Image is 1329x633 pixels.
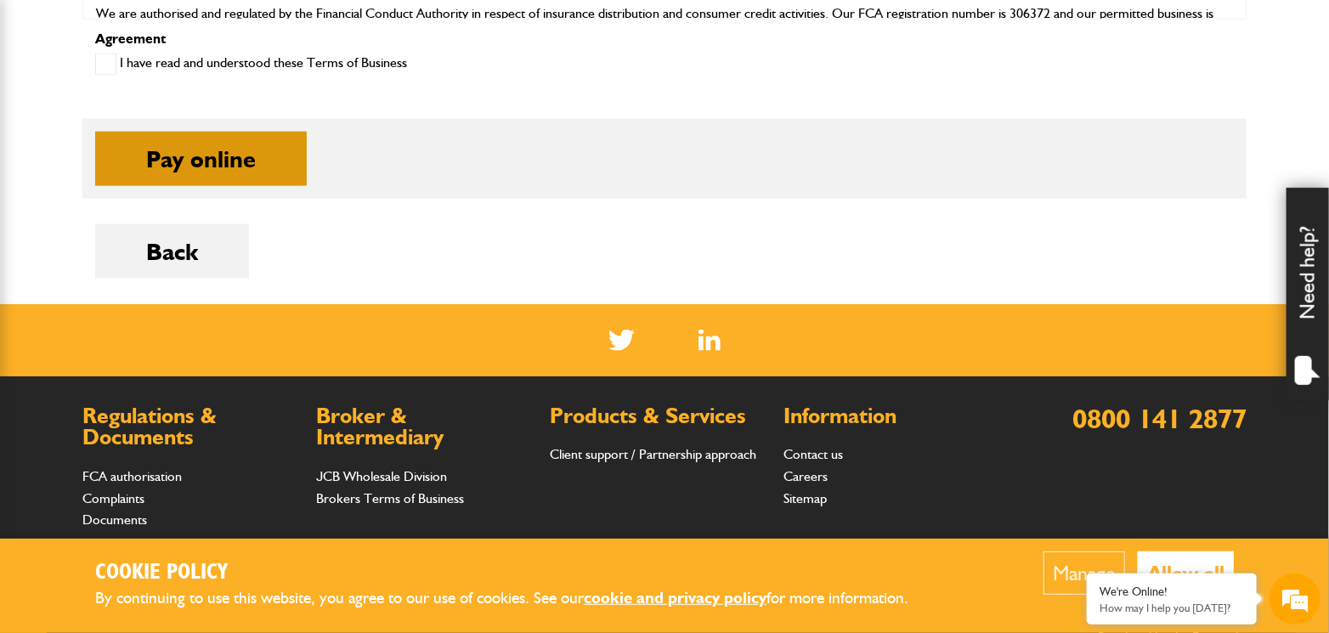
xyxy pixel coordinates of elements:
button: Pay online [95,132,307,186]
div: Need help? [1287,188,1329,400]
a: Documents [82,512,147,528]
a: Careers [784,469,829,485]
a: Brokers Terms of Business [316,491,464,507]
a: FCA authorisation [82,469,182,485]
a: Sitemap [784,491,828,507]
p: We are authorised and regulated by the Financial Conduct Authority in respect of insurance distri... [96,3,1233,89]
a: 0800 141 2877 [1072,403,1247,436]
button: Allow all [1138,551,1234,595]
a: Client support / Partnership approach [551,447,757,463]
p: Agreement [95,32,1234,46]
a: Contact us [784,447,844,463]
h2: Cookie Policy [95,560,936,586]
h2: Broker & Intermediary [316,406,533,449]
a: cookie and privacy policy [584,588,766,608]
h2: Regulations & Documents [82,406,299,449]
img: Linked In [698,330,721,351]
img: Twitter [608,330,635,351]
p: How may I help you today? [1100,602,1244,614]
h2: Information [784,406,1001,428]
div: We're Online! [1100,585,1244,599]
label: I have read and understood these Terms of Business [95,54,407,75]
button: Back [95,224,249,279]
p: By continuing to use this website, you agree to our use of cookies. See our for more information. [95,585,936,612]
a: LinkedIn [698,330,721,351]
a: JCB Wholesale Division [316,469,447,485]
button: Manage [1043,551,1125,595]
h2: Products & Services [551,406,767,428]
a: Complaints [82,491,144,507]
